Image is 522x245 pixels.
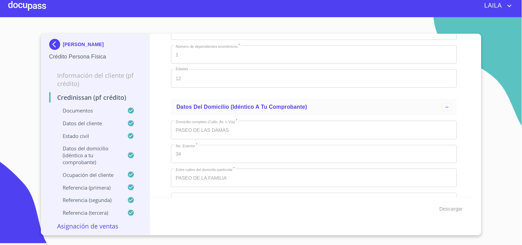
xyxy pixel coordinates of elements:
p: Asignación de Ventas [49,222,142,230]
div: Datos del domicilio (idéntico a tu comprobante) [171,99,457,115]
p: Credinissan (PF crédito) [49,93,142,102]
p: Estado civil [49,132,128,139]
p: Referencia (tercera) [49,209,128,216]
img: Docupass spot blue [49,39,63,50]
span: LAILA [479,0,505,11]
p: Crédito Persona Física [49,53,142,61]
p: Información del cliente (PF crédito) [49,71,142,88]
p: Referencia (primera) [49,184,128,191]
span: Descargar [439,205,463,213]
button: Descargar [437,203,466,215]
p: Documentos [49,107,128,114]
p: Datos del cliente [49,120,128,127]
p: [PERSON_NAME] [63,42,104,47]
p: Datos del domicilio (idéntico a tu comprobante) [49,145,128,166]
div: [PERSON_NAME] [49,39,142,53]
p: Referencia (segunda) [49,196,128,203]
span: Datos del domicilio (idéntico a tu comprobante) [177,104,307,110]
button: account of current user [479,0,514,11]
p: Ocupación del Cliente [49,171,128,178]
